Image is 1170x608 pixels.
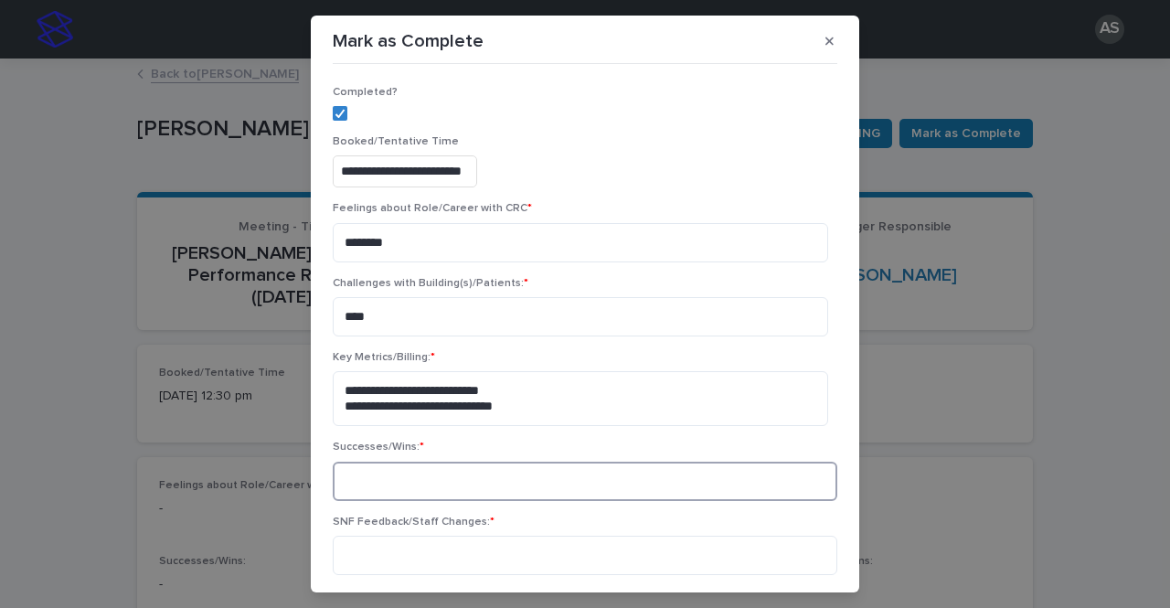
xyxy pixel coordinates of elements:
span: Successes/Wins: [333,442,424,453]
span: Key Metrics/Billing: [333,352,435,363]
span: Challenges with Building(s)/Patients: [333,278,528,289]
span: SNF Feedback/Staff Changes: [333,517,495,528]
span: Feelings about Role/Career with CRC [333,203,532,214]
span: Completed? [333,87,398,98]
p: Mark as Complete [333,30,484,52]
span: Booked/Tentative Time [333,136,459,147]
